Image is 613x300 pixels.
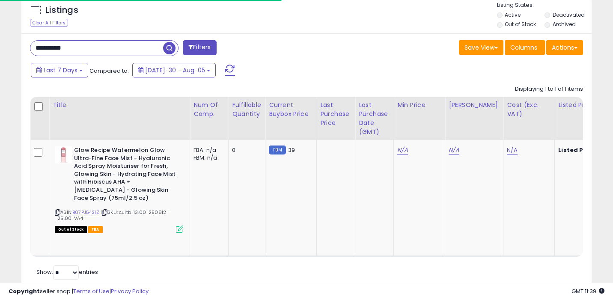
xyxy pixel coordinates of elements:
[55,209,172,222] span: | SKU: cultb-13.00-250812---25.00-VA4
[507,101,551,119] div: Cost (Exc. VAT)
[74,146,178,204] b: Glow Recipe Watermelon Glow Ultra-Fine Face Mist - Hyaluronic Acid Spray Moisturiser for Fresh, G...
[505,11,521,18] label: Active
[9,287,40,295] strong: Copyright
[44,66,77,74] span: Last 7 Days
[505,40,545,55] button: Columns
[320,101,351,128] div: Last Purchase Price
[497,1,592,9] p: Listing States:
[546,40,583,55] button: Actions
[449,101,500,110] div: [PERSON_NAME]
[359,101,390,137] div: Last Purchase Date (GMT)
[288,146,295,154] span: 39
[89,67,129,75] span: Compared to:
[507,146,517,154] a: N/A
[505,21,536,28] label: Out of Stock
[183,40,216,55] button: Filters
[397,101,441,110] div: Min Price
[193,101,225,119] div: Num of Comp.
[269,146,286,154] small: FBM
[193,146,222,154] div: FBA: n/a
[72,209,99,216] a: B07PJ54S1Z
[53,101,186,110] div: Title
[145,66,205,74] span: [DATE]-30 - Aug-05
[73,287,110,295] a: Terms of Use
[36,268,98,276] span: Show: entries
[193,154,222,162] div: FBM: n/a
[459,40,503,55] button: Save View
[269,101,313,119] div: Current Buybox Price
[31,63,88,77] button: Last 7 Days
[553,11,585,18] label: Deactivated
[397,146,408,154] a: N/A
[571,287,604,295] span: 2025-08-13 11:39 GMT
[111,287,149,295] a: Privacy Policy
[45,4,78,16] h5: Listings
[9,288,149,296] div: seller snap | |
[55,146,183,232] div: ASIN:
[55,146,72,163] img: 31Uy0Ze9RXL._SL40_.jpg
[449,146,459,154] a: N/A
[515,85,583,93] div: Displaying 1 to 1 of 1 items
[553,21,576,28] label: Archived
[232,146,259,154] div: 0
[30,19,68,27] div: Clear All Filters
[232,101,262,119] div: Fulfillable Quantity
[510,43,537,52] span: Columns
[132,63,216,77] button: [DATE]-30 - Aug-05
[88,226,103,233] span: FBA
[55,226,87,233] span: All listings that are currently out of stock and unavailable for purchase on Amazon
[558,146,597,154] b: Listed Price:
